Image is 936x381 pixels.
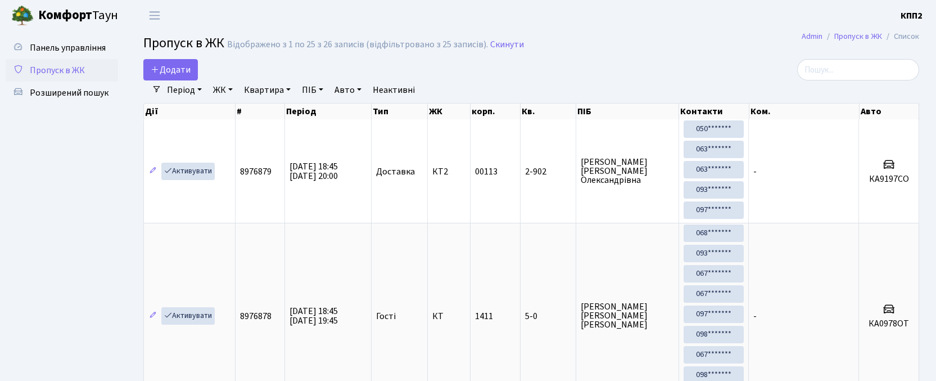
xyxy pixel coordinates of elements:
span: 8976878 [240,310,272,322]
span: Розширений пошук [30,87,108,99]
span: Пропуск в ЖК [143,33,224,53]
a: Додати [143,59,198,80]
span: - [753,310,757,322]
img: logo.png [11,5,34,27]
a: ПІБ [297,80,328,100]
b: КПП2 [901,10,923,22]
a: Скинути [490,39,524,50]
a: Активувати [161,307,215,325]
th: Кв. [521,104,576,119]
span: 5-0 [525,312,571,321]
a: Розширений пошук [6,82,118,104]
a: Панель управління [6,37,118,59]
a: КПП2 [901,9,923,23]
h5: КА0978ОТ [863,319,914,329]
span: [DATE] 18:45 [DATE] 19:45 [290,305,338,327]
th: Тип [372,104,427,119]
a: Авто [330,80,366,100]
span: Доставка [376,167,415,176]
a: Активувати [161,163,215,180]
a: Квартира [239,80,295,100]
span: 1411 [475,310,493,322]
a: Період [162,80,206,100]
span: - [753,165,757,178]
span: 00113 [475,165,498,178]
a: Пропуск в ЖК [834,30,882,42]
th: # [236,104,285,119]
a: ЖК [209,80,237,100]
li: Список [882,30,919,43]
span: [DATE] 18:45 [DATE] 20:00 [290,160,338,182]
span: КТ2 [432,167,465,176]
a: Неактивні [368,80,419,100]
input: Пошук... [797,59,919,80]
span: Гості [376,312,396,321]
span: 2-902 [525,167,571,176]
span: 8976879 [240,165,272,178]
nav: breadcrumb [785,25,936,48]
th: Період [285,104,372,119]
th: ЖК [428,104,471,119]
th: корп. [471,104,521,119]
h5: КА9197СО [863,174,914,185]
th: Ком. [749,104,860,119]
span: Панель управління [30,42,106,54]
button: Переключити навігацію [141,6,169,25]
th: ПІБ [576,104,679,119]
th: Авто [860,104,920,119]
span: [PERSON_NAME] [PERSON_NAME] Олександрівна [581,158,674,185]
th: Дії [144,104,236,119]
div: Відображено з 1 по 25 з 26 записів (відфільтровано з 25 записів). [227,39,488,50]
b: Комфорт [38,6,92,24]
span: Пропуск в ЖК [30,64,85,77]
span: [PERSON_NAME] [PERSON_NAME] [PERSON_NAME] [581,302,674,329]
span: КТ [432,312,465,321]
a: Admin [802,30,822,42]
a: Пропуск в ЖК [6,59,118,82]
span: Додати [151,64,191,76]
th: Контакти [679,104,749,119]
span: Таун [38,6,118,25]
